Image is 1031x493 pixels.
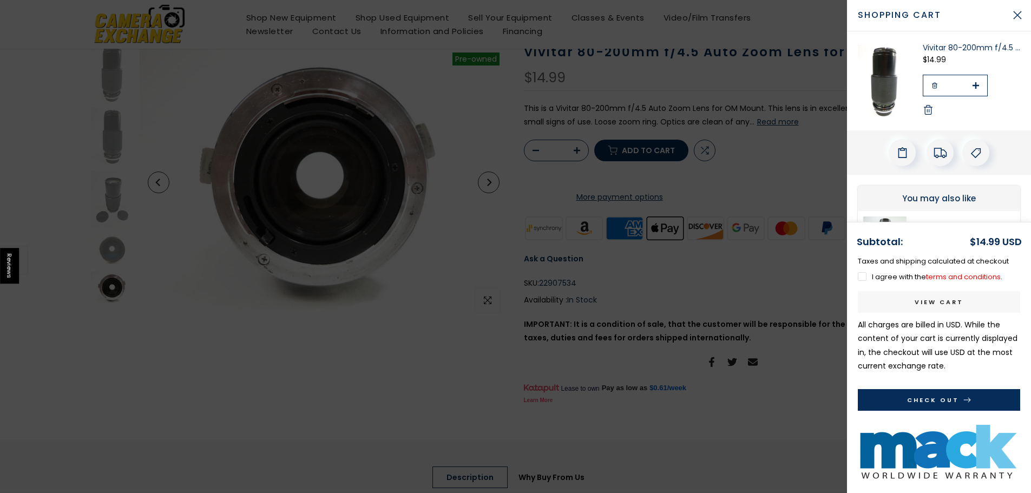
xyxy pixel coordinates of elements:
[923,42,1020,53] a: Vivitar 80-200mm f/4.5 Auto Zoom Lens for OM Mount
[857,235,903,248] strong: Subtotal:
[858,318,1020,373] p: All charges are billed in USD. While the content of your cart is currently displayed in , the che...
[858,272,1002,282] label: I agree with the .
[858,42,912,120] img: Vivitar 80-200mm f/4.5 Auto Zoom Lens for OM Mount Lenses - Small Format - Olympus OM MF Mount Le...
[858,389,1020,411] button: Check Out
[858,255,1020,267] p: Taxes and shipping calculated at checkout
[863,216,907,249] img: Vivitar 70-150mm F/3.8 Close Focusing Auto Zoom Lens for OM Mount w/ Caps. In EC Lenses - Small F...
[927,139,954,166] div: Estimate Shipping
[858,291,1020,313] a: View cart
[889,139,916,166] div: Add Order Note
[970,233,1022,251] div: $14.99 USD
[858,186,1020,211] div: You may also like
[858,422,1020,482] img: Mack Used 2 Year Warranty Under $500 Warranty Mack Warranty MACKU259
[926,272,1001,282] a: terms and conditions
[923,53,1020,67] div: $14.99
[962,139,989,166] div: Add A Coupon
[1004,2,1031,29] button: Close Cart
[858,9,1004,22] span: Shopping cart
